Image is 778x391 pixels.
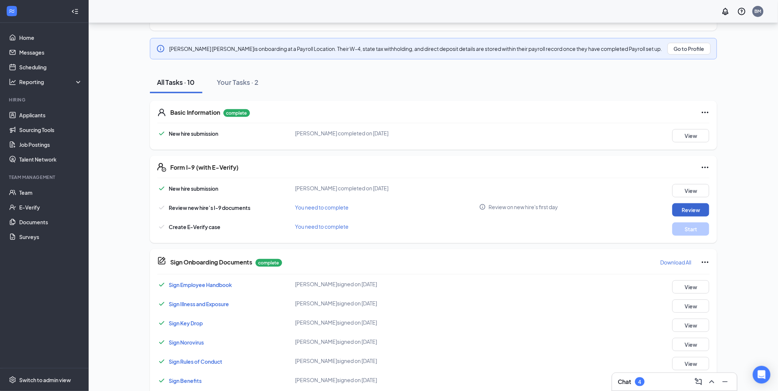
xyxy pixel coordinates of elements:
svg: Checkmark [157,280,166,289]
svg: Checkmark [157,203,166,212]
button: Start [672,222,709,236]
a: Team [19,185,82,200]
svg: Info [479,204,486,210]
button: View [672,338,709,351]
a: Applicants [19,108,82,122]
div: Open Intercom Messenger [753,366,771,384]
div: All Tasks · 10 [157,77,195,87]
svg: QuestionInfo [737,7,746,16]
div: [PERSON_NAME] signed on [DATE] [295,300,480,307]
div: Reporting [19,78,83,86]
button: View [672,300,709,313]
a: Sign Rules of Conduct [169,358,223,365]
h5: Form I-9 (with E-Verify) [171,163,239,172]
p: complete [256,259,282,267]
svg: FormI9EVerifyIcon [157,163,166,172]
span: [PERSON_NAME] [PERSON_NAME] is onboarding at a Payroll Location. Their W-4, state tax withholding... [169,45,662,52]
span: You need to complete [295,223,349,230]
button: Download All [660,256,692,268]
svg: Collapse [71,8,79,15]
a: Sign Key Drop [169,320,203,326]
svg: User [157,108,166,117]
a: Surveys [19,229,82,244]
button: Minimize [719,376,731,388]
span: Review new hire’s I-9 documents [169,204,251,211]
p: Download All [661,259,692,266]
button: Go to Profile [668,43,711,55]
button: Review [672,203,709,217]
svg: Checkmark [157,184,166,193]
a: Home [19,30,82,45]
svg: Checkmark [157,376,166,385]
span: [PERSON_NAME] completed on [DATE] [295,130,389,136]
svg: Ellipses [701,258,710,267]
svg: Analysis [9,78,16,86]
h5: Sign Onboarding Documents [171,258,253,266]
svg: Checkmark [157,357,166,366]
a: E-Verify [19,200,82,215]
button: View [672,280,709,294]
button: ChevronUp [706,376,718,388]
div: [PERSON_NAME] signed on [DATE] [295,280,480,288]
h5: Basic Information [171,108,220,117]
div: Your Tasks · 2 [217,77,259,87]
span: Create E-Verify case [169,224,221,230]
button: ComposeMessage [693,376,705,388]
svg: Checkmark [157,222,166,231]
a: Sign Norovirus [169,339,204,346]
a: Scheduling [19,60,82,75]
div: 4 [638,379,641,385]
span: You need to complete [295,204,349,211]
p: complete [223,109,250,117]
a: Job Postings [19,137,82,152]
a: Sign Benefits [169,377,202,384]
a: Sourcing Tools [19,122,82,137]
svg: CompanyDocumentIcon [157,256,166,265]
h3: Chat [618,378,631,386]
svg: ChevronUp [707,377,716,386]
span: [PERSON_NAME] completed on [DATE] [295,185,389,191]
div: Team Management [9,174,81,180]
svg: Checkmark [157,319,166,328]
span: Review on new hire's first day [489,203,558,211]
div: [PERSON_NAME] signed on [DATE] [295,376,480,384]
a: Messages [19,45,82,60]
a: Sign Employee Handbook [169,281,232,288]
svg: WorkstreamLogo [8,7,16,15]
button: View [672,129,709,142]
div: Hiring [9,97,81,103]
button: View [672,184,709,197]
svg: Notifications [721,7,730,16]
button: View [672,357,709,370]
div: [PERSON_NAME] signed on [DATE] [295,357,480,364]
span: New hire submission [169,185,219,192]
a: Documents [19,215,82,229]
svg: Ellipses [701,108,710,117]
div: BM [755,8,761,14]
svg: Settings [9,376,16,384]
svg: Checkmark [157,338,166,347]
div: Switch to admin view [19,376,71,384]
button: View [672,319,709,332]
svg: Ellipses [701,163,710,172]
svg: Checkmark [157,300,166,308]
a: Sign Illness and Exposure [169,301,229,307]
div: [PERSON_NAME] signed on [DATE] [295,319,480,326]
svg: Minimize [721,377,730,386]
span: New hire submission [169,130,219,137]
svg: ComposeMessage [694,377,703,386]
div: [PERSON_NAME] signed on [DATE] [295,338,480,345]
svg: Info [156,44,165,53]
a: Talent Network [19,152,82,167]
svg: Checkmark [157,129,166,138]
